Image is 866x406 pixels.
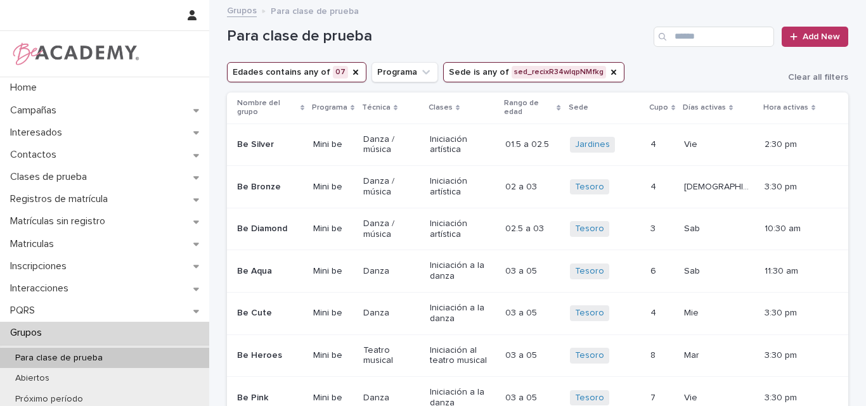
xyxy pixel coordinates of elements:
p: Iniciación artística [430,134,495,156]
input: Search [654,27,774,47]
p: Próximo período [5,394,93,405]
p: 03 a 05 [505,305,540,319]
p: Abiertos [5,373,60,384]
p: Campañas [5,105,67,117]
p: 03 a 05 [505,348,540,361]
p: Danza / música [363,176,420,198]
p: Hora activas [763,101,808,115]
p: 8 [650,348,658,361]
p: Be Pink [237,393,303,403]
p: Iniciación a la danza [430,303,495,324]
p: Programa [312,101,347,115]
p: Iniciación a la danza [430,260,495,282]
p: Contactos [5,149,67,161]
p: Mar [684,348,702,361]
p: Inscripciones [5,260,77,272]
p: Mini be [313,139,353,150]
p: Danza [363,393,420,403]
tr: Be BronzeMini beDanza / músicaIniciación artística02 a 0302 a 03 Tesoro 44 [DEMOGRAPHIC_DATA][DEM... [227,166,848,208]
p: Be Bronze [237,182,303,193]
p: Be Cute [237,308,303,319]
a: Tesoro [575,350,604,361]
h1: Para clase de prueba [227,27,649,46]
p: Mini be [313,350,353,361]
p: Días activas [683,101,726,115]
a: Tesoro [575,224,604,234]
span: Add New [803,32,840,41]
p: Sab [684,221,702,234]
p: Sab [684,263,702,277]
p: 4 [650,305,659,319]
tr: Be DiamondMini beDanza / músicaIniciación artística02.5 a 0302.5 a 03 Tesoro 33 SabSab 10:30 am [227,208,848,250]
p: Matrículas sin registro [5,215,115,227]
p: Rango de edad [504,96,553,120]
p: Teatro musical [363,345,420,367]
a: Tesoro [575,393,604,403]
p: Interacciones [5,282,79,295]
a: Tesoro [575,266,604,277]
p: Mini be [313,224,353,234]
p: Be Aqua [237,266,303,277]
button: Clear all filters [778,73,848,82]
tr: Be CuteMini beDanzaIniciación a la danza03 a 0503 a 05 Tesoro 44 MieMie 3:30 pm [227,292,848,334]
p: Vie [684,137,700,150]
p: Mini be [313,266,353,277]
p: 4 [650,179,659,193]
a: Add New [782,27,848,47]
p: Home [5,82,47,94]
p: 10:30 am [765,224,828,234]
button: Edades [227,62,366,82]
a: Tesoro [575,182,604,193]
p: 6 [650,263,659,277]
p: 3 [650,221,658,234]
tr: Be AquaMini beDanzaIniciación a la danza03 a 0503 a 05 Tesoro 66 SabSab 11:30 am [227,250,848,293]
p: Clases de prueba [5,171,97,183]
p: Interesados [5,127,72,139]
p: Para clase de prueba [271,3,359,17]
p: Matriculas [5,238,64,250]
p: Danza / música [363,134,420,156]
p: Registros de matrícula [5,193,118,205]
p: 03 a 05 [505,390,540,403]
p: 2:30 pm [765,139,828,150]
img: WPrjXfSUmiLcdUfaYY4Q [10,41,140,67]
p: Danza [363,308,420,319]
p: Iniciación artística [430,176,495,198]
tr: Be SilverMini beDanza / músicaIniciación artística01.5 a 02.501.5 a 02.5 Jardines 44 VieVie 2:30 pm [227,124,848,166]
p: 3:30 pm [765,182,828,193]
button: Sede [443,62,624,82]
p: Danza / música [363,219,420,240]
p: Iniciación artística [430,219,495,240]
p: Mini be [313,308,353,319]
p: 4 [650,137,659,150]
p: Sede [569,101,588,115]
a: Grupos [227,3,257,17]
p: 02 a 03 [505,179,540,193]
p: Mie [684,305,701,319]
p: Nombre del grupo [237,96,297,120]
p: 03 a 05 [505,263,540,277]
p: Mini be [313,393,353,403]
span: Clear all filters [788,73,848,82]
p: Iniciación al teatro musical [430,345,495,367]
p: 11:30 am [765,266,828,277]
p: Be Diamond [237,224,303,234]
p: 3:30 pm [765,308,828,319]
p: 7 [650,390,658,403]
p: 3:30 pm [765,350,828,361]
p: PQRS [5,305,45,317]
p: Mini be [313,182,353,193]
a: Jardines [575,139,610,150]
p: [DEMOGRAPHIC_DATA] [684,179,757,193]
a: Tesoro [575,308,604,319]
p: Be Heroes [237,350,303,361]
p: 01.5 a 02.5 [505,137,552,150]
p: Técnica [362,101,391,115]
p: Para clase de prueba [5,353,113,364]
p: Cupo [649,101,668,115]
p: Vie [684,390,700,403]
p: Grupos [5,327,52,339]
button: Programa [372,62,438,82]
p: 02.5 a 03 [505,221,546,234]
